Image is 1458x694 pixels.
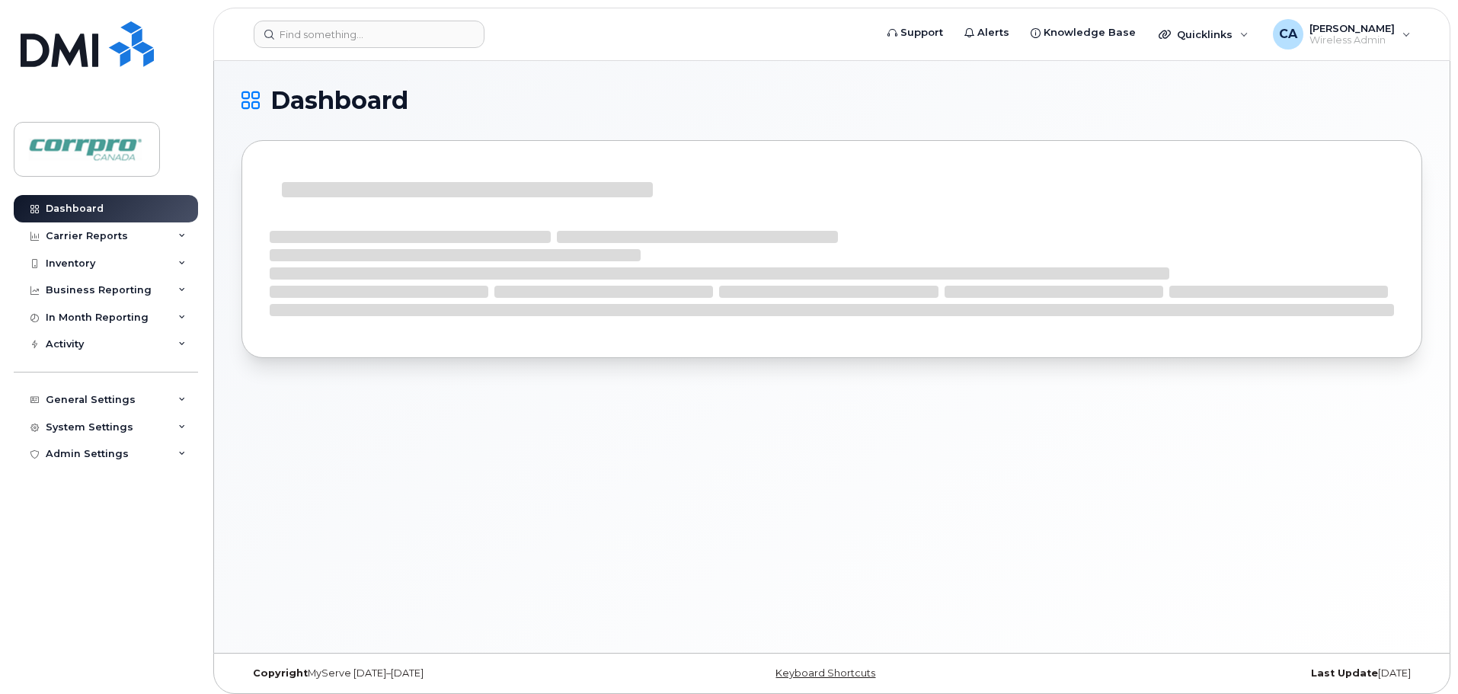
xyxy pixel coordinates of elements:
div: [DATE] [1028,667,1422,680]
a: Keyboard Shortcuts [775,667,875,679]
span: Dashboard [270,89,408,112]
div: MyServe [DATE]–[DATE] [241,667,635,680]
strong: Last Update [1311,667,1378,679]
strong: Copyright [253,667,308,679]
